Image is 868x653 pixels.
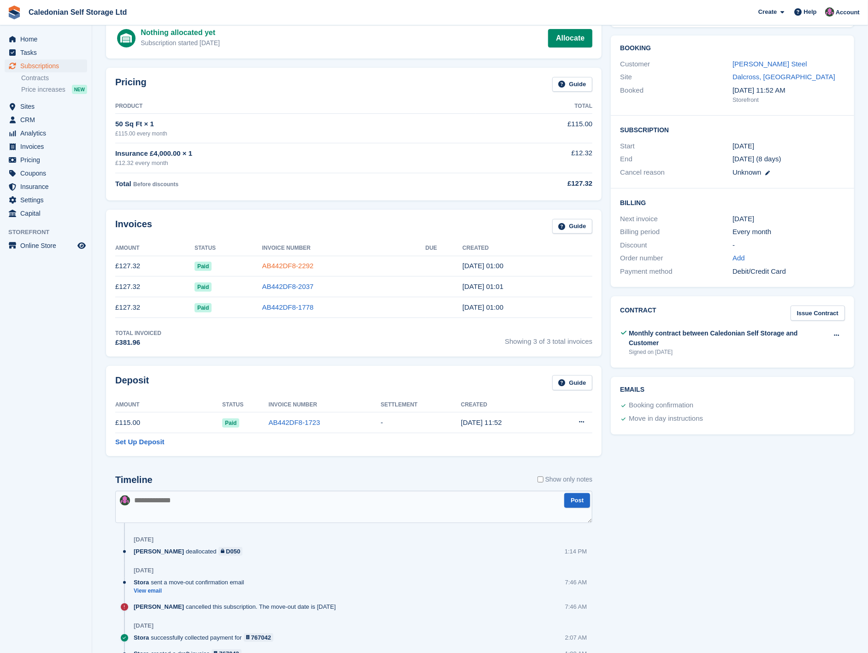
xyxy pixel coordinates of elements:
[620,386,845,394] h2: Emails
[218,547,243,556] a: D050
[20,46,76,59] span: Tasks
[115,375,149,390] h2: Deposit
[620,227,732,237] div: Billing period
[20,140,76,153] span: Invoices
[134,587,249,595] a: View email
[115,329,161,337] div: Total Invoiced
[476,143,593,173] td: £12.32
[462,303,503,311] time: 2025-06-30 00:00:37 UTC
[565,602,587,611] div: 7:46 AM
[20,180,76,193] span: Insurance
[262,303,314,311] a: AB442DF8-1778
[262,282,314,290] a: AB442DF8-2037
[20,100,76,113] span: Sites
[115,398,222,412] th: Amount
[244,633,274,642] a: 767042
[732,60,807,68] a: [PERSON_NAME] Steel
[552,77,593,92] a: Guide
[115,119,476,129] div: 50 Sq Ft × 1
[115,437,165,447] a: Set Up Deposit
[20,127,76,140] span: Analytics
[732,73,835,81] a: Dalcross, [GEOGRAPHIC_DATA]
[20,59,76,72] span: Subscriptions
[76,240,87,251] a: Preview store
[620,198,845,207] h2: Billing
[620,125,845,134] h2: Subscription
[732,141,754,152] time: 2025-06-30 00:00:00 UTC
[269,418,320,426] a: AB442DF8-1723
[115,412,222,433] td: £115.00
[629,329,828,348] div: Monthly contract between Caledonian Self Storage and Customer
[5,127,87,140] a: menu
[21,84,87,94] a: Price increases NEW
[141,27,220,38] div: Nothing allocated yet
[134,547,247,556] div: deallocated
[732,168,762,176] span: Unknown
[134,633,278,642] div: successfully collected payment for
[620,45,845,52] h2: Booking
[134,602,184,611] span: [PERSON_NAME]
[20,239,76,252] span: Online Store
[791,306,845,321] a: Issue Contract
[262,262,314,270] a: AB442DF8-2292
[461,418,502,426] time: 2025-06-14 10:52:21 UTC
[462,241,592,256] th: Created
[5,33,87,46] a: menu
[620,266,732,277] div: Payment method
[115,219,152,234] h2: Invoices
[732,227,845,237] div: Every month
[20,194,76,206] span: Settings
[262,241,425,256] th: Invoice Number
[552,219,593,234] a: Guide
[134,536,154,543] div: [DATE]
[115,337,161,348] div: £381.96
[195,303,212,312] span: Paid
[552,375,593,390] a: Guide
[141,38,220,48] div: Subscription started [DATE]
[25,5,130,20] a: Caledonian Self Storage Ltd
[620,59,732,70] div: Customer
[462,282,503,290] time: 2025-07-30 00:01:38 UTC
[732,266,845,277] div: Debit/Credit Card
[5,153,87,166] a: menu
[425,241,462,256] th: Due
[195,241,262,256] th: Status
[629,413,703,424] div: Move in day instructions
[476,99,593,114] th: Total
[222,418,239,428] span: Paid
[804,7,817,17] span: Help
[269,398,381,412] th: Invoice Number
[7,6,21,19] img: stora-icon-8386f47178a22dfd0bd8f6a31ec36ba5ce8667c1dd55bd0f319d3a0aa187defe.svg
[115,180,131,188] span: Total
[195,282,212,292] span: Paid
[620,240,732,251] div: Discount
[21,85,65,94] span: Price increases
[732,240,845,251] div: -
[620,72,732,82] div: Site
[115,241,195,256] th: Amount
[134,578,149,587] span: Stora
[758,7,777,17] span: Create
[115,256,195,276] td: £127.32
[505,329,592,348] span: Showing 3 of 3 total invoices
[620,306,656,321] h2: Contract
[133,181,178,188] span: Before discounts
[381,398,461,412] th: Settlement
[565,578,587,587] div: 7:46 AM
[20,113,76,126] span: CRM
[222,398,269,412] th: Status
[115,159,476,168] div: £12.32 every month
[115,276,195,297] td: £127.32
[134,633,149,642] span: Stora
[20,167,76,180] span: Coupons
[620,167,732,178] div: Cancel reason
[134,578,249,587] div: sent a move-out confirmation email
[5,100,87,113] a: menu
[5,207,87,220] a: menu
[732,95,845,105] div: Storefront
[565,633,587,642] div: 2:07 AM
[8,228,92,237] span: Storefront
[134,622,154,629] div: [DATE]
[732,85,845,96] div: [DATE] 11:52 AM
[115,297,195,318] td: £127.32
